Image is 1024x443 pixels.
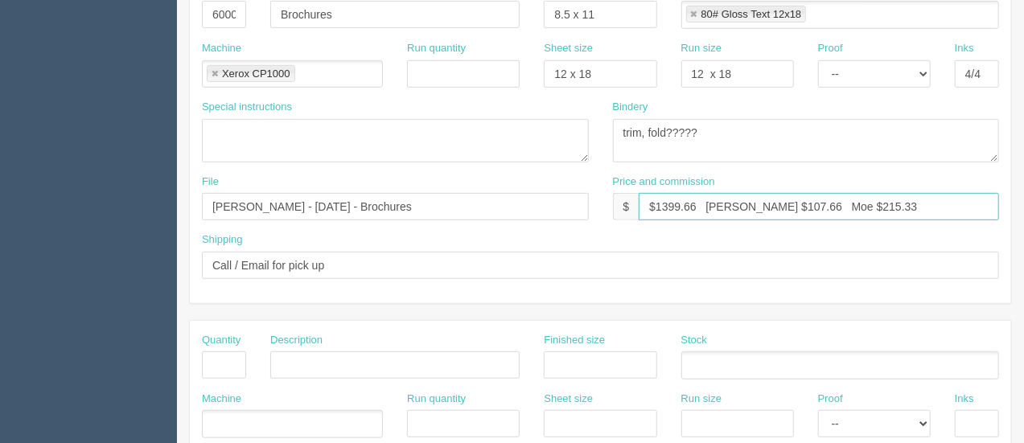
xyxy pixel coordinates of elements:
div: 80# Gloss Text 12x18 [701,9,802,19]
label: Inks [955,392,974,407]
label: Run quantity [407,41,466,56]
label: Stock [681,333,708,348]
div: Xerox CP1000 [222,68,290,79]
label: Proof [818,41,843,56]
label: Sheet size [544,41,593,56]
label: Quantity [202,333,241,348]
div: $ [613,193,639,220]
label: Shipping [202,232,243,248]
label: Run quantity [407,392,466,407]
label: Sheet size [544,392,593,407]
label: Machine [202,392,241,407]
label: Machine [202,41,241,56]
label: Inks [955,41,974,56]
label: Proof [818,392,843,407]
label: Run size [681,392,722,407]
label: Finished size [544,333,605,348]
label: Special instructions [202,100,292,115]
label: Description [270,333,323,348]
label: Bindery [613,100,648,115]
label: File [202,174,219,190]
label: Run size [681,41,722,56]
label: Price and commission [613,174,715,190]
